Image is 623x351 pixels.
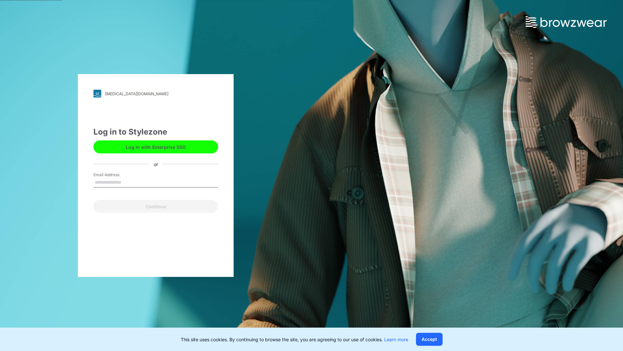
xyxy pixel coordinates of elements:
[93,126,218,138] div: Log in to Stylezone
[416,333,443,346] button: Accept
[149,161,163,167] div: or
[93,140,218,153] button: Log in with Enterprise SSO
[181,336,408,343] p: This site uses cookies. By continuing to browse the site, you are agreeing to our use of cookies.
[93,90,218,97] a: [MEDICAL_DATA][DOMAIN_NAME]
[93,90,101,97] img: svg+xml;base64,PHN2ZyB3aWR0aD0iMjgiIGhlaWdodD0iMjgiIHZpZXdCb3g9IjAgMCAyOCAyOCIgZmlsbD0ibm9uZSIgeG...
[93,172,139,178] label: Email Address
[105,91,168,96] div: [MEDICAL_DATA][DOMAIN_NAME]
[384,337,408,342] a: Learn more
[526,16,607,28] img: browzwear-logo.73288ffb.svg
